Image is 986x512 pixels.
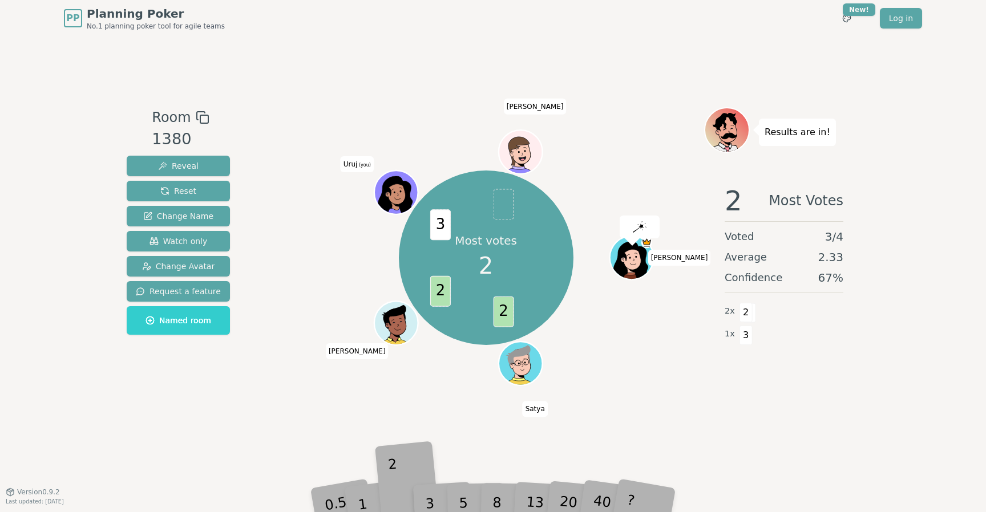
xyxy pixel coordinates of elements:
span: 67 % [818,270,843,286]
div: 1380 [152,128,209,151]
p: Most votes [455,233,517,249]
span: Named room [146,315,211,326]
span: Confidence [725,270,782,286]
span: Click to change your name [326,343,389,359]
span: 2 [430,275,450,306]
span: No.1 planning poker tool for agile teams [87,22,225,31]
span: Change Name [143,210,213,222]
span: Average [725,249,767,265]
span: 3 / 4 [825,229,843,245]
span: Nancy is the host [641,237,652,248]
img: reveal [633,221,646,233]
button: Reset [127,181,230,201]
span: Click to change your name [523,401,548,417]
span: Change Avatar [142,261,215,272]
button: Reveal [127,156,230,176]
span: Last updated: [DATE] [6,498,64,505]
span: Request a feature [136,286,221,297]
span: 2 [725,187,742,214]
span: Click to change your name [648,250,711,266]
span: PP [66,11,79,25]
span: 2 [739,303,753,322]
button: Named room [127,306,230,335]
span: 1 x [725,328,735,340]
a: Log in [880,8,922,29]
span: Voted [725,229,754,245]
a: PPPlanning PokerNo.1 planning poker tool for agile teams [64,6,225,31]
span: 2 [479,249,493,283]
span: Click to change your name [341,156,374,172]
span: Planning Poker [87,6,225,22]
div: New! [843,3,875,16]
button: Version0.9.2 [6,487,60,497]
span: Reveal [158,160,199,172]
p: Results are in! [765,124,830,140]
span: Reset [160,185,196,197]
span: (you) [357,162,371,168]
span: Version 0.9.2 [17,487,60,497]
button: Watch only [127,231,230,251]
button: New! [837,8,857,29]
span: Room [152,107,191,128]
span: 3 [739,326,753,345]
span: 2 [493,296,514,327]
span: Click to change your name [504,99,567,115]
span: Watch only [149,235,208,247]
span: 3 [430,209,450,240]
button: Click to change your avatar [375,172,417,213]
span: 2.33 [818,249,843,265]
span: 2 x [725,305,735,318]
button: Change Avatar [127,256,230,277]
button: Change Name [127,206,230,226]
button: Request a feature [127,281,230,302]
span: Most Votes [769,187,843,214]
